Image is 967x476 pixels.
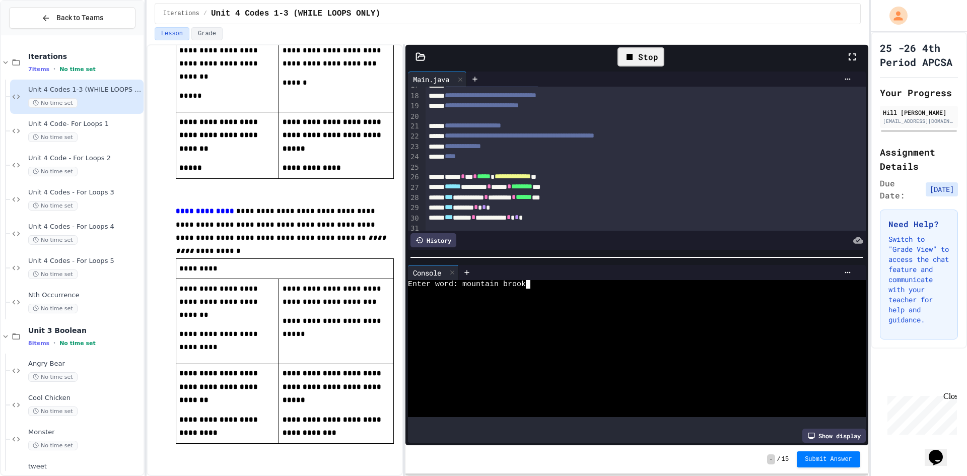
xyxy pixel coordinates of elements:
[410,233,456,247] div: History
[408,131,421,142] div: 22
[28,98,78,108] span: No time set
[28,394,142,402] span: Cool Chicken
[408,214,421,224] div: 30
[28,428,142,437] span: Monster
[28,269,78,279] span: No time set
[926,182,958,196] span: [DATE]
[28,66,49,73] span: 7 items
[28,120,142,128] span: Unit 4 Code- For Loops 1
[408,163,421,173] div: 25
[4,4,70,64] div: Chat with us now!Close
[408,101,421,111] div: 19
[767,454,775,464] span: -
[28,326,142,335] span: Unit 3 Boolean
[802,429,866,443] div: Show display
[408,72,467,87] div: Main.java
[880,41,958,69] h1: 25 -26 4th Period APCSA
[56,13,103,23] span: Back to Teams
[883,117,955,125] div: [EMAIL_ADDRESS][DOMAIN_NAME]
[9,7,135,29] button: Back to Teams
[925,436,957,466] iframe: chat widget
[617,47,664,66] div: Stop
[408,267,446,278] div: Console
[28,235,78,245] span: No time set
[880,145,958,173] h2: Assignment Details
[28,86,142,94] span: Unit 4 Codes 1-3 (WHILE LOOPS ONLY)
[53,65,55,73] span: •
[408,280,526,289] span: Enter word: mountain brook
[408,152,421,162] div: 24
[28,167,78,176] span: No time set
[408,203,421,213] div: 29
[59,340,96,347] span: No time set
[28,201,78,211] span: No time set
[28,223,142,231] span: Unit 4 Codes - For Loops 4
[883,392,957,435] iframe: chat widget
[28,257,142,265] span: Unit 4 Codes - For Loops 5
[28,462,142,471] span: tweet
[28,441,78,450] span: No time set
[28,291,142,300] span: Nth Occurrence
[28,188,142,197] span: Unit 4 Codes - For Loops 3
[408,74,454,85] div: Main.java
[408,183,421,193] div: 27
[408,91,421,101] div: 18
[59,66,96,73] span: No time set
[408,142,421,152] div: 23
[28,406,78,416] span: No time set
[777,455,781,463] span: /
[211,8,380,20] span: Unit 4 Codes 1-3 (WHILE LOOPS ONLY)
[408,224,421,234] div: 31
[28,360,142,368] span: Angry Bear
[191,27,223,40] button: Grade
[28,372,78,382] span: No time set
[28,304,78,313] span: No time set
[28,132,78,142] span: No time set
[797,451,860,467] button: Submit Answer
[28,340,49,347] span: 8 items
[155,27,189,40] button: Lesson
[883,108,955,117] div: Hill [PERSON_NAME]
[28,154,142,163] span: Unit 4 Code - For Loops 2
[408,121,421,131] div: 21
[53,339,55,347] span: •
[888,218,949,230] h3: Need Help?
[880,177,922,201] span: Due Date:
[879,4,910,27] div: My Account
[408,112,421,122] div: 20
[408,265,459,280] div: Console
[880,86,958,100] h2: Your Progress
[163,10,199,18] span: Iterations
[888,234,949,325] p: Switch to "Grade View" to access the chat feature and communicate with your teacher for help and ...
[408,193,421,203] div: 28
[28,52,142,61] span: Iterations
[203,10,207,18] span: /
[408,172,421,182] div: 26
[805,455,852,463] span: Submit Answer
[782,455,789,463] span: 15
